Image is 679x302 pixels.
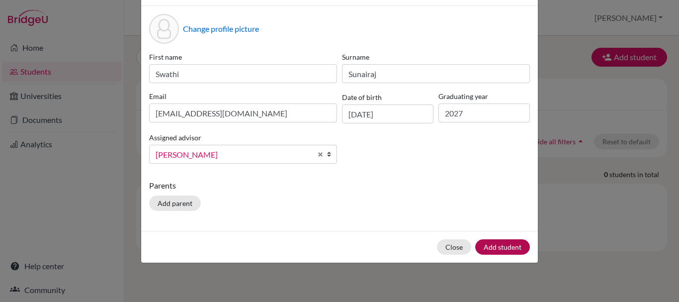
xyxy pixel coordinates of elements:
label: Assigned advisor [149,132,201,143]
input: dd/mm/yyyy [342,104,433,123]
button: Close [437,239,471,255]
label: Date of birth [342,92,382,102]
button: Add parent [149,196,201,211]
p: Parents [149,180,530,192]
span: [PERSON_NAME] [156,148,312,161]
label: Email [149,91,337,101]
label: First name [149,52,337,62]
div: Profile picture [149,14,179,44]
label: Surname [342,52,530,62]
label: Graduating year [438,91,530,101]
button: Add student [475,239,530,255]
